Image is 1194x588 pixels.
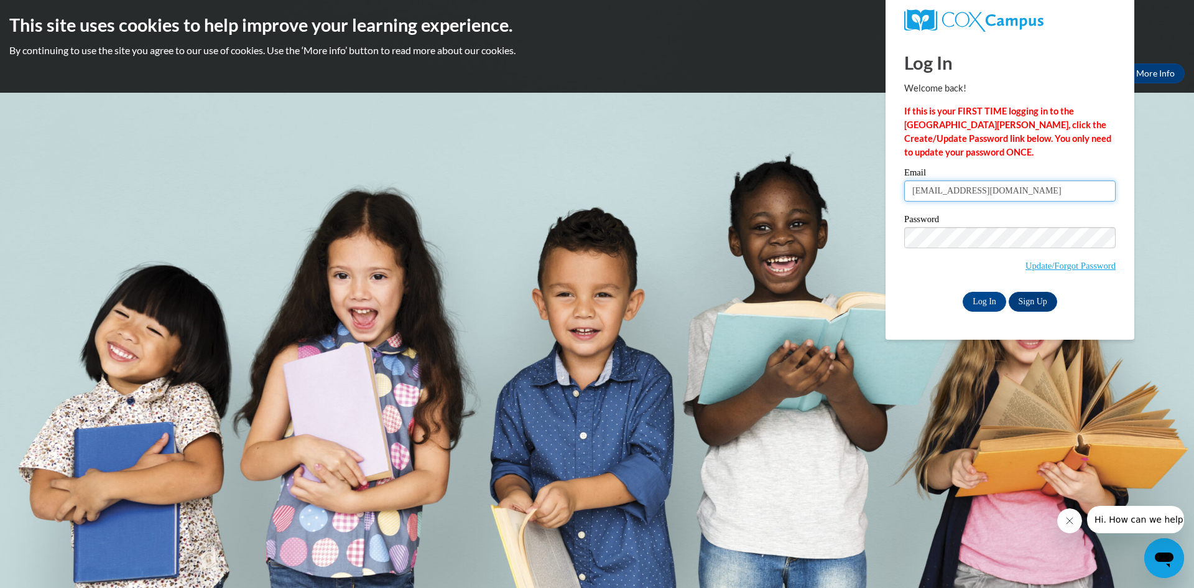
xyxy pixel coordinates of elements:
[1057,508,1082,533] iframe: Close message
[904,106,1111,157] strong: If this is your FIRST TIME logging in to the [GEOGRAPHIC_DATA][PERSON_NAME], click the Create/Upd...
[9,44,1185,57] p: By continuing to use the site you agree to our use of cookies. Use the ‘More info’ button to read...
[904,215,1116,227] label: Password
[7,9,101,19] span: Hi. How can we help?
[1025,261,1116,271] a: Update/Forgot Password
[904,82,1116,95] p: Welcome back!
[1144,538,1184,578] iframe: Button to launch messaging window
[904,9,1116,32] a: COX Campus
[1126,63,1185,83] a: More Info
[1087,506,1184,533] iframe: Message from company
[904,9,1044,32] img: COX Campus
[9,12,1185,37] h2: This site uses cookies to help improve your learning experience.
[904,50,1116,75] h1: Log In
[1009,292,1057,312] a: Sign Up
[904,168,1116,180] label: Email
[963,292,1006,312] input: Log In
